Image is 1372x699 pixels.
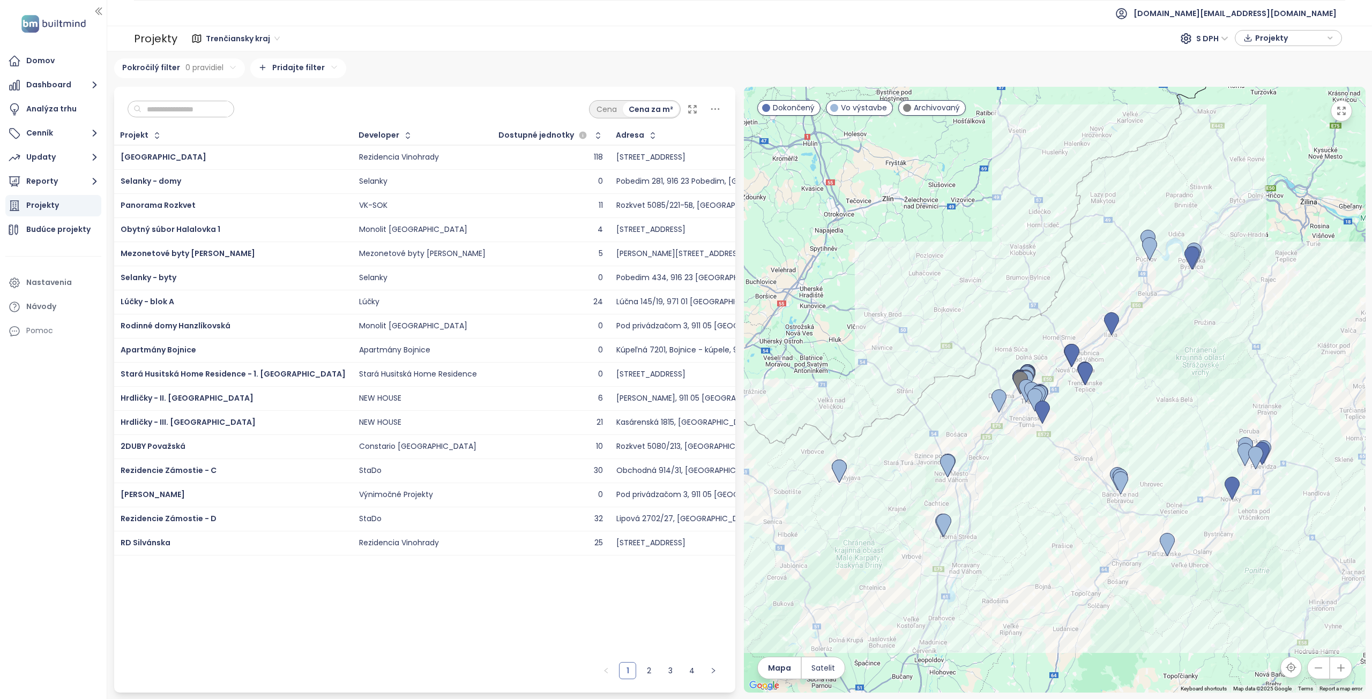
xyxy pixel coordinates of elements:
[206,31,280,47] span: Trenčiansky kraj
[593,297,603,307] div: 24
[5,50,101,72] a: Domov
[662,663,678,679] a: 3
[121,344,196,355] span: Apartmány Bojnice
[841,102,887,114] span: Vo výstavbe
[359,418,401,427] div: NEW HOUSE
[121,393,253,403] a: Hrdličky - II. [GEOGRAPHIC_DATA]
[641,663,657,679] a: 2
[683,662,700,679] li: 4
[114,58,245,78] div: Pokročilý filter
[250,58,346,78] div: Pridajte filter
[594,538,603,548] div: 25
[1181,685,1227,693] button: Keyboard shortcuts
[359,345,430,355] div: Apartmány Bojnice
[619,662,636,679] li: 1
[359,153,439,162] div: Rezidencia Vinohrady
[616,132,644,139] div: Adresa
[616,370,685,379] div: [STREET_ADDRESS]
[121,152,206,162] span: [GEOGRAPHIC_DATA]
[616,225,685,235] div: [STREET_ADDRESS]
[121,465,217,476] a: Rezidencie Zámostie - C
[1134,1,1337,26] span: [DOMAIN_NAME][EMAIL_ADDRESS][DOMAIN_NAME]
[26,324,53,337] div: Pomoc
[359,177,387,186] div: Selanky
[5,320,101,342] div: Pomoc
[616,538,685,548] div: [STREET_ADDRESS]
[616,249,744,259] div: [PERSON_NAME][STREET_ADDRESS]
[1241,30,1336,46] div: button
[5,272,101,294] a: Nastavenia
[121,248,255,259] a: Mezonetové byty [PERSON_NAME]
[121,200,196,211] span: Panorama Rozkvet
[616,442,846,452] div: Rozkvet 5080/213, [GEOGRAPHIC_DATA], [GEOGRAPHIC_DATA]
[599,249,603,259] div: 5
[121,417,256,427] a: Hrdličky - III. [GEOGRAPHIC_DATA]
[710,667,717,674] span: right
[26,276,72,289] div: Nastavenia
[121,224,220,235] a: Obytný súbor Halalovka 1
[768,662,791,674] span: Mapa
[616,394,863,403] div: [PERSON_NAME], 911 05 [GEOGRAPHIC_DATA], [GEOGRAPHIC_DATA]
[598,370,603,379] div: 0
[616,345,920,355] div: Kúpeľná 7201, Bojnice - kúpele, 972 01 [GEOGRAPHIC_DATA], [GEOGRAPHIC_DATA]
[121,489,185,500] a: [PERSON_NAME]
[121,320,230,331] a: Rodinné domy Hanzlíkovská
[134,28,177,49] div: Projekty
[121,537,170,548] a: RD Silvánska
[121,176,181,186] a: Selanky - domy
[359,249,486,259] div: Mezonetové byty [PERSON_NAME]
[18,13,89,35] img: logo
[26,102,77,116] div: Analýza trhu
[498,132,574,139] span: Dostupné jednotky
[121,272,176,283] a: Selanky - byty
[359,132,399,139] div: Developer
[359,466,382,476] div: StaDo
[359,490,433,500] div: Výnimočné Projekty
[914,102,960,114] span: Archivovaný
[598,490,603,500] div: 0
[598,662,615,679] li: Predchádzajúca strana
[594,466,603,476] div: 30
[1319,686,1362,692] a: Report a map error
[26,54,55,67] div: Domov
[773,102,815,114] span: Dokončený
[596,418,603,427] div: 21
[598,321,603,331] div: 0
[5,123,101,144] button: Cenník
[5,99,101,120] a: Analýza trhu
[121,369,346,379] a: Stará Husitská Home Residence - 1. [GEOGRAPHIC_DATA]
[598,345,603,355] div: 0
[5,171,101,192] button: Reporty
[359,538,439,548] div: Rezidencia Vinohrady
[121,513,217,524] a: Rezidencie Zámostie - D
[616,466,951,476] div: Obchodná 914/31, [GEOGRAPHIC_DATA], 911 05 [GEOGRAPHIC_DATA], [GEOGRAPHIC_DATA]
[26,151,56,164] div: Updaty
[616,418,944,427] div: Kasárenská 1815, [GEOGRAPHIC_DATA], 911 05 [GEOGRAPHIC_DATA], [GEOGRAPHIC_DATA]
[359,514,382,524] div: StaDo
[359,370,477,379] div: Stará Husitská Home Residence
[120,132,148,139] div: Projekt
[616,297,851,307] div: Lúčna 145/19, 971 01 [GEOGRAPHIC_DATA], [GEOGRAPHIC_DATA]
[26,199,59,212] div: Projekty
[640,662,658,679] li: 2
[359,394,401,403] div: NEW HOUSE
[594,153,603,162] div: 118
[121,296,174,307] a: Lúčky - blok A
[623,102,679,117] div: Cena za m²
[1196,31,1228,47] span: S DPH
[5,219,101,240] a: Budúce projekty
[26,223,91,236] div: Budúce projekty
[498,129,590,142] div: Dostupné jednotky
[747,679,782,693] a: Open this area in Google Maps (opens a new window)
[616,321,875,331] div: Pod privádzačom 3, 911 05 [GEOGRAPHIC_DATA], [GEOGRAPHIC_DATA]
